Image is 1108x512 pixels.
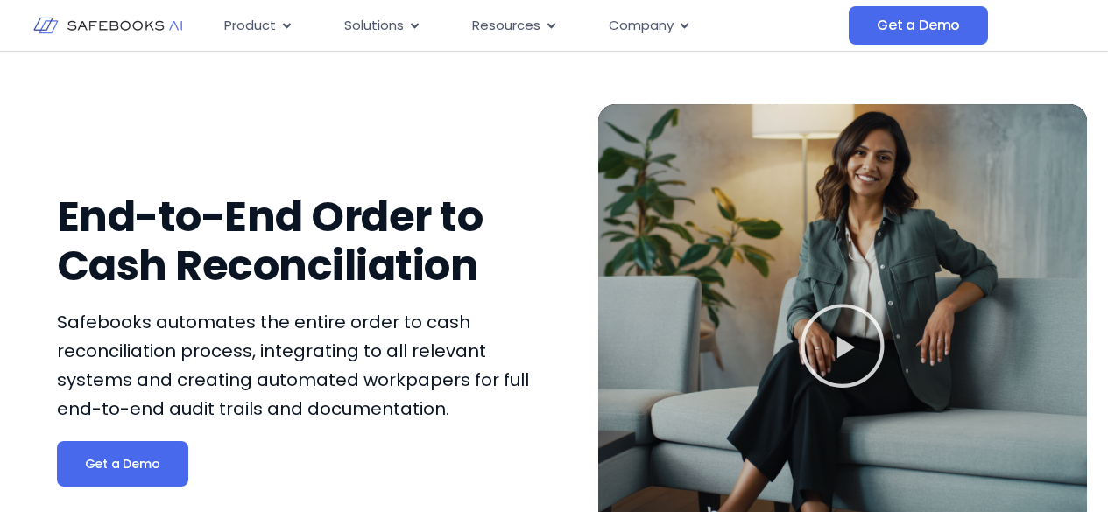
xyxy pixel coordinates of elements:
span: Get a Demo [877,17,960,34]
div: Menu Toggle [210,9,849,43]
span: Company [609,16,674,36]
h1: End-to-End Order to Cash Reconciliation [57,193,546,291]
a: Get a Demo [57,441,188,487]
span: Resources [472,16,540,36]
a: Get a Demo [849,6,988,45]
nav: Menu [210,9,849,43]
span: Safebooks automates the entire order to cash reconciliation process, integrating to all relevant ... [57,310,529,421]
span: Product [224,16,276,36]
div: Play Video [799,302,886,395]
span: Get a Demo [85,455,160,473]
span: Solutions [344,16,404,36]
